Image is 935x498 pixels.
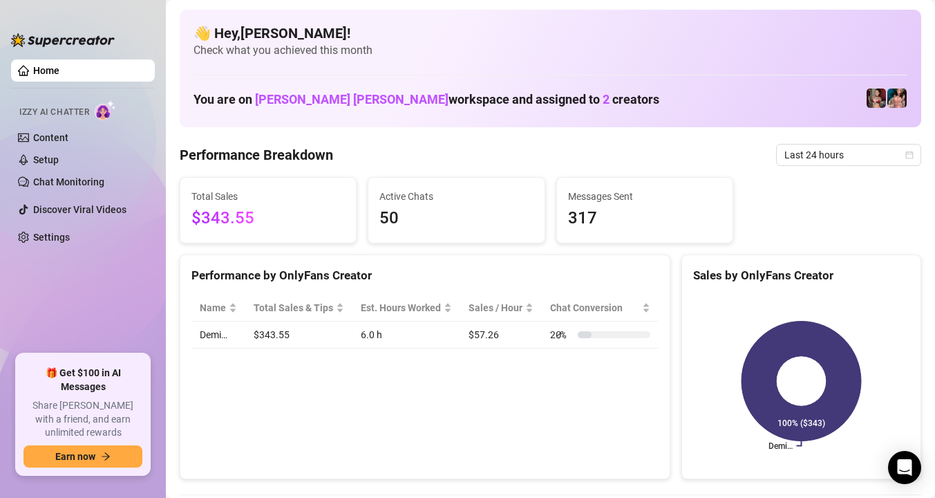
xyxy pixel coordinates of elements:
[33,154,59,165] a: Setup
[180,145,333,165] h4: Performance Breakdown
[254,300,333,315] span: Total Sales & Tips
[95,100,116,120] img: AI Chatter
[200,300,226,315] span: Name
[101,452,111,461] span: arrow-right
[11,33,115,47] img: logo-BBDzfeDw.svg
[193,24,907,43] h4: 👋 Hey, [PERSON_NAME] !
[469,300,522,315] span: Sales / Hour
[352,322,460,349] td: 6.0 h
[768,441,793,451] text: Demi…
[33,132,68,143] a: Content
[245,322,352,349] td: $343.55
[693,266,909,285] div: Sales by OnlyFans Creator
[193,92,659,107] h1: You are on workspace and assigned to creators
[33,232,70,243] a: Settings
[550,300,639,315] span: Chat Conversion
[191,189,345,204] span: Total Sales
[460,295,542,322] th: Sales / Hour
[568,189,721,204] span: Messages Sent
[193,43,907,58] span: Check what you achieved this month
[905,151,914,159] span: calendar
[191,295,245,322] th: Name
[23,367,142,394] span: 🎁 Get $100 in AI Messages
[55,451,95,462] span: Earn now
[191,322,245,349] td: Demi…
[23,399,142,440] span: Share [PERSON_NAME] with a friend, and earn unlimited rewards
[784,145,913,165] span: Last 24 hours
[887,89,907,108] img: PeggySue
[867,89,886,108] img: Demi
[255,92,448,107] span: [PERSON_NAME] [PERSON_NAME]
[33,204,126,215] a: Discover Viral Videos
[542,295,659,322] th: Chat Conversion
[33,65,59,76] a: Home
[19,106,89,119] span: Izzy AI Chatter
[33,176,104,187] a: Chat Monitoring
[603,92,610,107] span: 2
[191,205,345,232] span: $343.55
[245,295,352,322] th: Total Sales & Tips
[568,205,721,232] span: 317
[888,451,921,484] div: Open Intercom Messenger
[379,189,533,204] span: Active Chats
[379,205,533,232] span: 50
[460,322,542,349] td: $57.26
[550,327,572,342] span: 20 %
[361,300,441,315] div: Est. Hours Worked
[23,445,142,468] button: Earn nowarrow-right
[191,266,659,285] div: Performance by OnlyFans Creator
